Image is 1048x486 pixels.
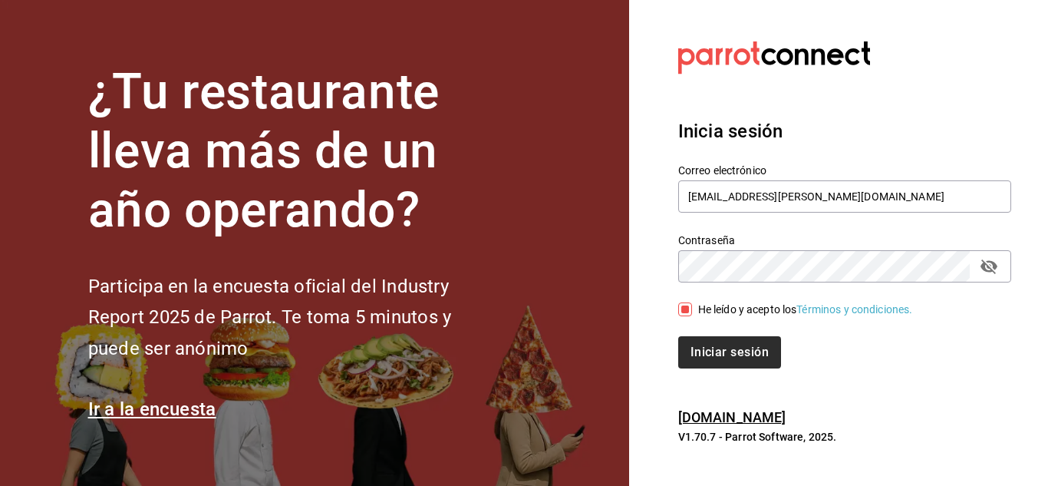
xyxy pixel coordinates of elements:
h2: Participa en la encuesta oficial del Industry Report 2025 de Parrot. Te toma 5 minutos y puede se... [88,271,503,365]
label: Correo electrónico [678,165,1011,176]
a: Términos y condiciones. [796,303,912,316]
div: He leído y acepto los [698,302,913,318]
button: passwordField [976,253,1002,279]
a: [DOMAIN_NAME] [678,409,786,425]
a: Ir a la encuesta [88,398,216,420]
label: Contraseña [678,235,1011,246]
p: V1.70.7 - Parrot Software, 2025. [678,429,1011,445]
button: Iniciar sesión [678,336,781,369]
h1: ¿Tu restaurante lleva más de un año operando? [88,63,503,240]
h3: Inicia sesión [678,117,1011,145]
input: Ingresa tu correo electrónico [678,180,1011,213]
